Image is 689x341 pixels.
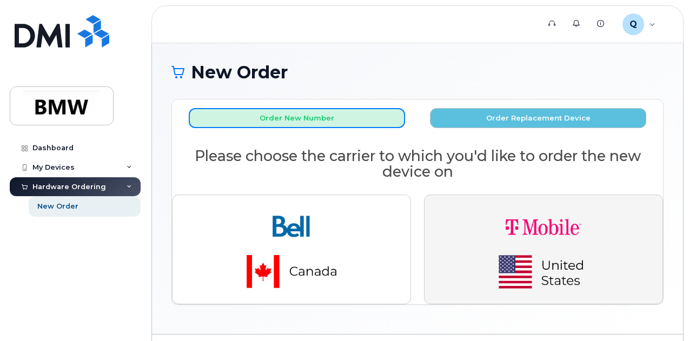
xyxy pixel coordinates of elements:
[642,294,681,333] iframe: Messenger Launcher
[189,108,405,128] button: Order New Number
[468,204,619,295] img: t-mobile-78392d334a420d5b7f0e63d4fa81f6287a21d394dc80d677554bb55bbab1186f.png
[430,108,646,128] button: Order Replacement Device
[172,148,663,180] h2: Please choose the carrier to which you'd like to order the new device on
[171,63,664,82] h1: New Order
[216,204,367,295] img: bell-18aeeabaf521bd2b78f928a02ee3b89e57356879d39bd386a17a7cccf8069aed.png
